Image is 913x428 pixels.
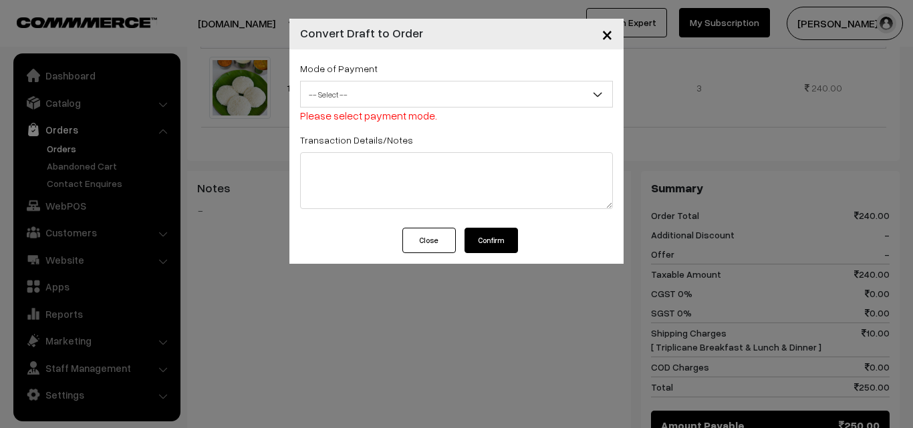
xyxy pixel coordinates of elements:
[602,21,613,46] span: ×
[300,81,613,108] span: -- Select --
[591,13,624,55] button: Close
[300,61,378,75] label: Mode of Payment
[300,109,437,122] span: Please select payment mode.
[300,133,413,147] label: Transaction Details/Notes
[301,83,612,106] span: -- Select --
[300,24,423,42] h4: Convert Draft to Order
[465,228,518,253] button: Confirm
[402,228,456,253] button: Close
